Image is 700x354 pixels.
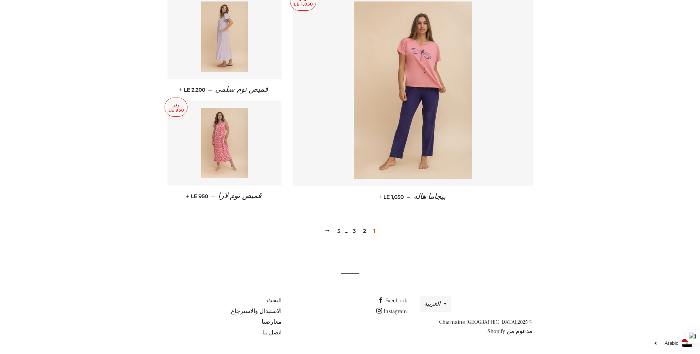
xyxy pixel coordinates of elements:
a: Instagram [376,308,407,314]
a: الاستبدال والاسترجاع [231,308,282,314]
a: مدعوم من Shopify [487,328,532,334]
span: LE 1,050 [380,194,404,200]
span: … [345,228,348,234]
span: قميص نوم لارا [218,192,262,200]
a: 2 [360,225,369,236]
a: بيجاما هاله — LE 1,050 [293,186,533,207]
span: LE 2,200 [180,86,205,93]
span: — [208,86,212,93]
a: Arabic [655,339,692,347]
p: © 2025, [418,317,532,336]
a: Facebook [378,297,407,304]
span: قميص نوم سلمى [215,85,268,93]
a: معارضنا [262,319,282,325]
button: العربية [420,296,451,312]
span: LE 950 [187,193,208,200]
span: بيجاما هاله [414,193,446,201]
a: قميص نوم سلمى — LE 2,200 [168,79,282,100]
a: البحث [267,297,282,304]
a: 5 [334,225,343,236]
a: اتصل بنا [262,329,282,336]
span: 1 [370,225,378,236]
a: Charmaine [GEOGRAPHIC_DATA] [439,319,516,325]
a: 3 [350,225,359,236]
span: — [211,193,215,200]
i: Arabic [665,341,678,346]
p: وفر LE 950 [165,98,187,117]
a: قميص نوم لارا — LE 950 [168,185,282,207]
span: — [407,194,411,200]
